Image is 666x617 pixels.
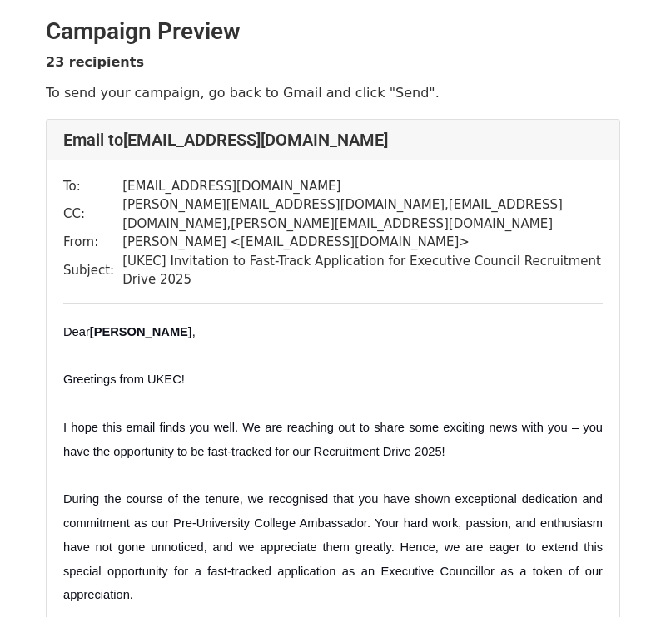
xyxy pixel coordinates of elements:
td: [PERSON_NAME][EMAIL_ADDRESS][DOMAIN_NAME] , [EMAIL_ADDRESS][DOMAIN_NAME] , [PERSON_NAME][EMAIL_AD... [122,195,603,233]
td: To: [63,177,122,196]
span: I hope this email finds you well. We are reaching out to share some exciting news with you – you ... [63,421,606,458]
span: Greetings from UKEC! [63,373,185,386]
td: CC: [63,195,122,233]
h4: Email to [EMAIL_ADDRESS][DOMAIN_NAME] [63,130,603,150]
td: From: [63,233,122,252]
td: [UKEC] Invitation to Fast-Track Application for Executive Council Recruitment Drive 2025 [122,252,603,289]
p: To send your campaign, go back to Gmail and click "Send". [46,84,620,101]
span: [PERSON_NAME] [90,325,192,338]
td: [EMAIL_ADDRESS][DOMAIN_NAME] [122,177,603,196]
td: Subject: [63,252,122,289]
strong: 23 recipients [46,54,144,70]
span: Dear [63,325,90,338]
h2: Campaign Preview [46,17,620,46]
span: , [192,325,196,338]
td: [PERSON_NAME] < [EMAIL_ADDRESS][DOMAIN_NAME] > [122,233,603,252]
span: During the course of the tenure, we recognised that you have shown exceptional dedication and com... [63,492,606,601]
